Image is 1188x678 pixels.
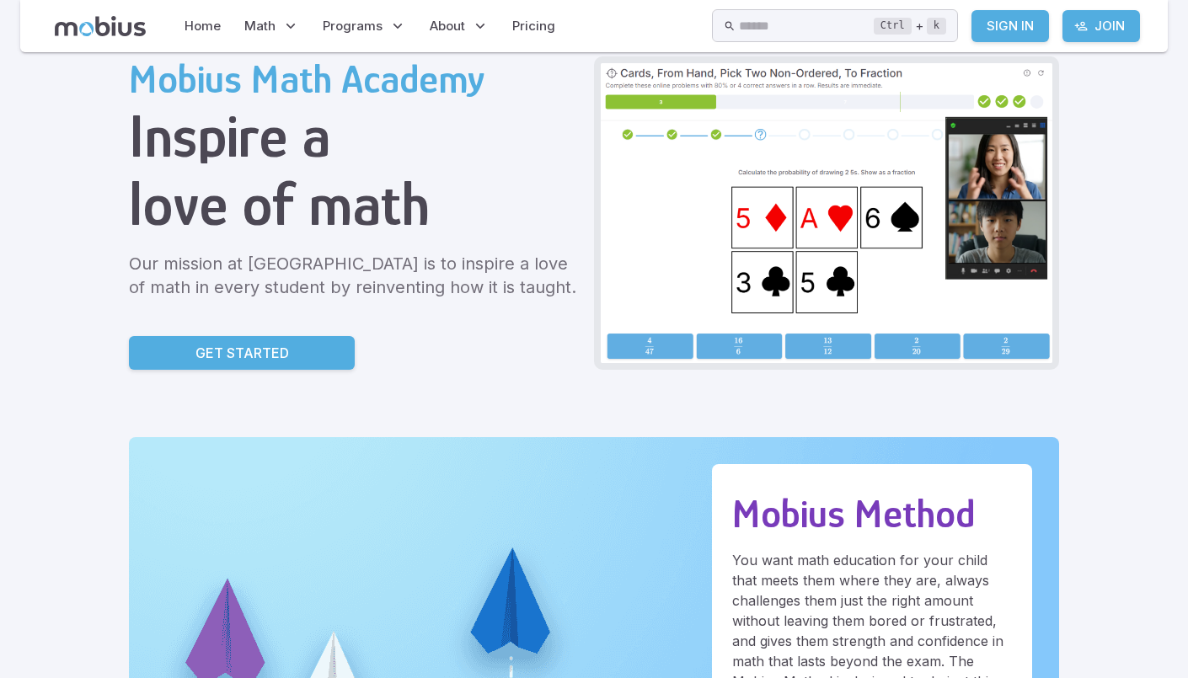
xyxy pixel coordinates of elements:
kbd: k [927,18,946,35]
h2: Mobius Method [732,491,1012,537]
img: Grade 9 Class [601,63,1052,363]
a: Pricing [507,7,560,45]
span: About [430,17,465,35]
h1: love of math [129,170,581,238]
a: Get Started [129,336,355,370]
span: Programs [323,17,383,35]
h1: Inspire a [129,102,581,170]
p: Get Started [195,343,289,363]
p: Our mission at [GEOGRAPHIC_DATA] is to inspire a love of math in every student by reinventing how... [129,252,581,299]
kbd: Ctrl [874,18,912,35]
a: Join [1062,10,1140,42]
a: Home [179,7,226,45]
a: Sign In [971,10,1049,42]
h2: Mobius Math Academy [129,56,581,102]
span: Math [244,17,276,35]
div: + [874,16,946,36]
